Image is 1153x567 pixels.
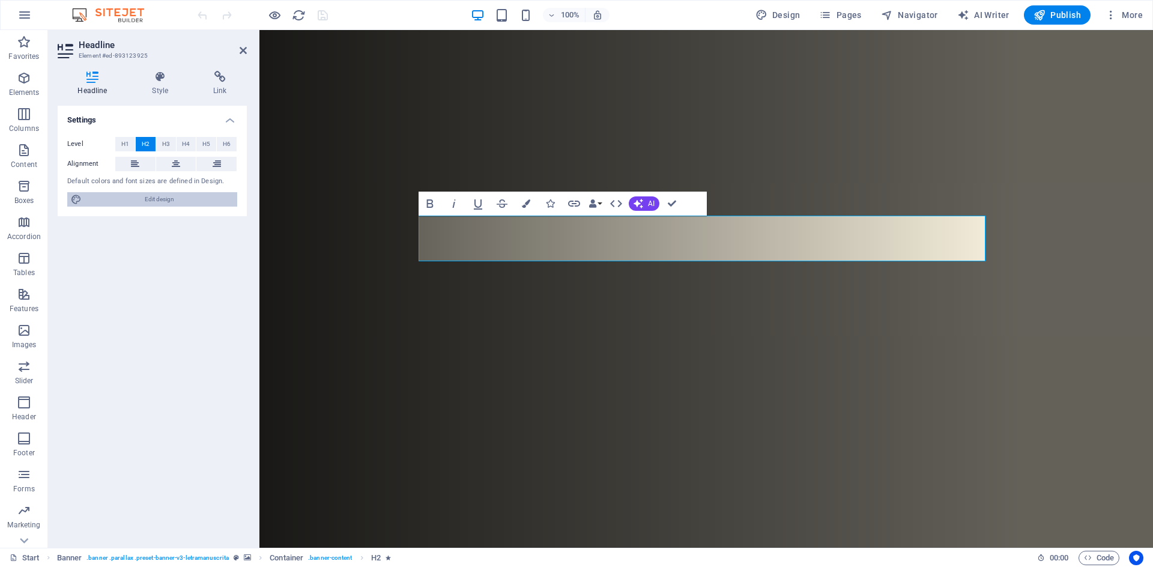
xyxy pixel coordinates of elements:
[57,551,391,565] nav: breadcrumb
[136,137,156,151] button: H2
[563,192,586,216] button: Link
[952,5,1014,25] button: AI Writer
[11,160,37,169] p: Content
[202,137,210,151] span: H5
[13,448,35,458] p: Footer
[156,137,176,151] button: H3
[661,192,683,216] button: Confirm (Ctrl+⏎)
[12,340,37,350] p: Images
[79,50,223,61] h3: Element #ed-893123925
[751,5,805,25] div: Design (Ctrl+Alt+Y)
[85,192,234,207] span: Edit design
[10,551,40,565] a: Click to cancel selection. Double-click to open Pages
[67,157,115,171] label: Alignment
[177,137,196,151] button: H4
[292,8,306,22] i: Reload page
[13,268,35,277] p: Tables
[9,124,39,133] p: Columns
[57,551,82,565] span: Click to select. Double-click to edit
[386,554,391,561] i: Element contains an animation
[648,200,655,207] span: AI
[1100,5,1148,25] button: More
[217,137,237,151] button: H6
[587,192,604,216] button: Data Bindings
[515,192,537,216] button: Colors
[9,88,40,97] p: Elements
[1024,5,1091,25] button: Publish
[881,9,938,21] span: Navigator
[79,40,247,50] h2: Headline
[467,192,489,216] button: Underline (Ctrl+U)
[605,192,628,216] button: HTML
[196,137,216,151] button: H5
[7,520,40,530] p: Marketing
[13,484,35,494] p: Forms
[270,551,303,565] span: Click to select. Double-click to edit
[1129,551,1143,565] button: Usercentrics
[957,9,1009,21] span: AI Writer
[267,8,282,22] button: Click here to leave preview mode and continue editing
[182,137,190,151] span: H4
[755,9,800,21] span: Design
[814,5,866,25] button: Pages
[1050,551,1068,565] span: 00 00
[561,8,580,22] h6: 100%
[86,551,229,565] span: . banner .parallax .preset-banner-v3-letramanuscrita
[193,71,247,96] h4: Link
[543,8,586,22] button: 100%
[629,196,659,211] button: AI
[1058,553,1060,562] span: :
[751,5,805,25] button: Design
[1079,551,1119,565] button: Code
[69,8,159,22] img: Editor Logo
[592,10,603,20] i: On resize automatically adjust zoom level to fit chosen device.
[234,554,239,561] i: This element is a customizable preset
[132,71,193,96] h4: Style
[491,192,513,216] button: Strikethrough
[1037,551,1069,565] h6: Session time
[67,177,237,187] div: Default colors and font sizes are defined in Design.
[819,9,861,21] span: Pages
[308,551,352,565] span: . banner-content
[12,412,36,422] p: Header
[142,137,150,151] span: H2
[371,551,381,565] span: Click to select. Double-click to edit
[10,304,38,314] p: Features
[876,5,943,25] button: Navigator
[1033,9,1081,21] span: Publish
[14,196,34,205] p: Boxes
[115,137,135,151] button: H1
[8,52,39,61] p: Favorites
[67,192,237,207] button: Edit design
[162,137,170,151] span: H3
[223,137,231,151] span: H6
[121,137,129,151] span: H1
[419,192,441,216] button: Bold (Ctrl+B)
[539,192,561,216] button: Icons
[15,376,34,386] p: Slider
[443,192,465,216] button: Italic (Ctrl+I)
[244,554,251,561] i: This element contains a background
[291,8,306,22] button: reload
[1084,551,1114,565] span: Code
[1105,9,1143,21] span: More
[7,232,41,241] p: Accordion
[58,71,132,96] h4: Headline
[67,137,115,151] label: Level
[58,106,247,127] h4: Settings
